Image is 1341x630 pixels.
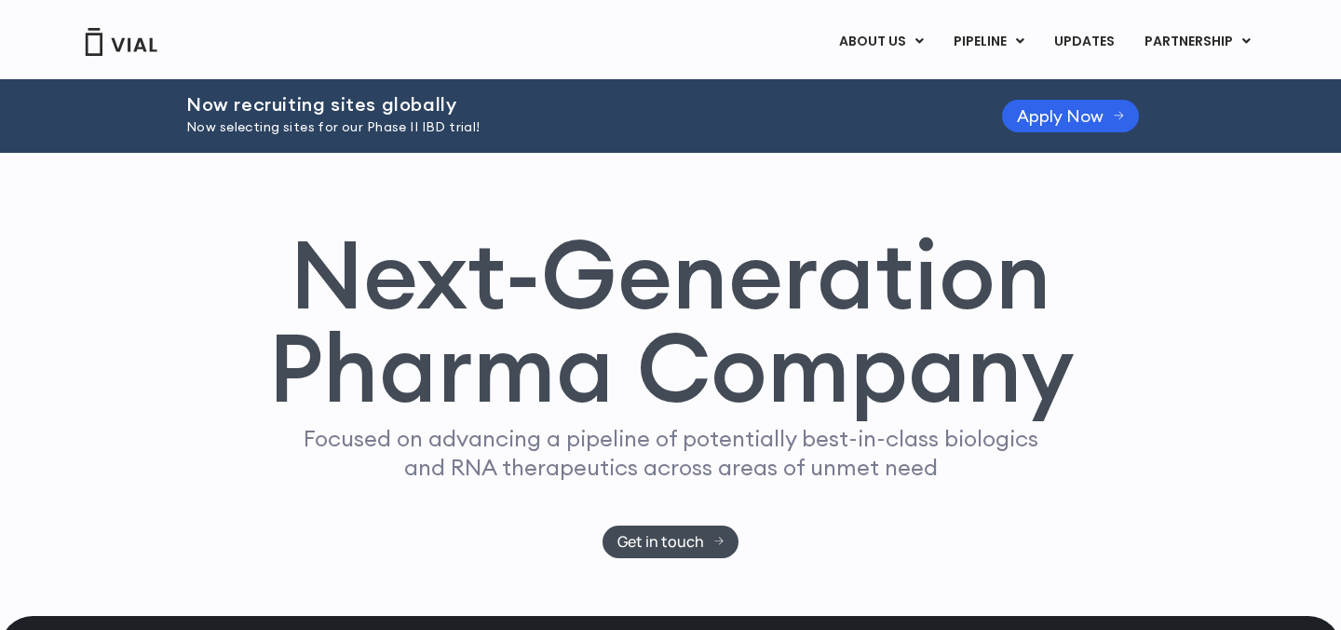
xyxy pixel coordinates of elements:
[617,535,704,549] span: Get in touch
[186,117,955,138] p: Now selecting sites for our Phase II IBD trial!
[939,26,1038,58] a: PIPELINEMenu Toggle
[824,26,938,58] a: ABOUT USMenu Toggle
[84,28,158,56] img: Vial Logo
[1039,26,1129,58] a: UPDATES
[603,526,739,558] a: Get in touch
[1002,100,1139,132] a: Apply Now
[1130,26,1266,58] a: PARTNERSHIPMenu Toggle
[295,424,1046,482] p: Focused on advancing a pipeline of potentially best-in-class biologics and RNA therapeutics acros...
[267,227,1074,416] h1: Next-Generation Pharma Company
[1017,109,1104,123] span: Apply Now
[186,94,955,115] h2: Now recruiting sites globally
